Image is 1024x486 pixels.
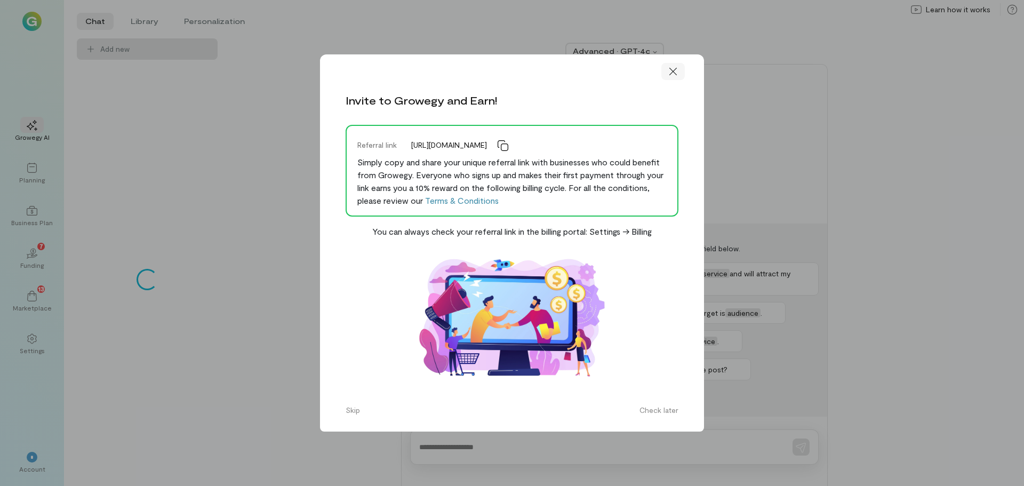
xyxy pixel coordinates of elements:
[351,134,405,156] div: Referral link
[372,225,652,238] div: You can always check your referral link in the billing portal: Settings -> Billing
[633,402,685,419] button: Check later
[346,93,497,108] div: Invite to Growegy and Earn!
[411,140,487,150] span: [URL][DOMAIN_NAME]
[357,157,663,205] span: Simply copy and share your unique referral link with businesses who could benefit from Growegy. E...
[405,246,619,389] img: Affiliate
[339,402,366,419] button: Skip
[425,195,499,205] a: Terms & Conditions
